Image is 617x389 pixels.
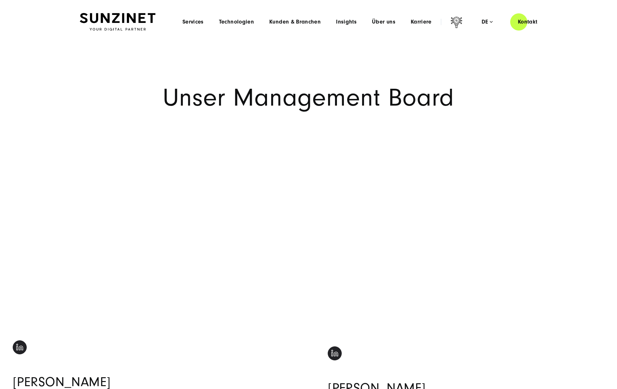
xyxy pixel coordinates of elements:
iframe: HubSpot Video [13,172,289,328]
img: linkedin-black [328,346,342,360]
a: Kunden & Branchen [269,19,321,25]
a: Kontakt [510,13,545,31]
a: Technologien [219,19,254,25]
div: de [482,19,493,25]
h1: Unser Management Board [80,86,538,110]
a: linkedin-black [328,347,342,367]
a: linkedin-black [13,341,27,361]
a: Services [182,19,204,25]
a: Insights [336,19,357,25]
img: linkedin-black [13,340,27,354]
a: Über uns [372,19,395,25]
img: SUNZINET Full Service Digital Agentur [80,13,155,31]
a: Karriere [411,19,432,25]
iframe: HubSpot Video [328,178,604,334]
